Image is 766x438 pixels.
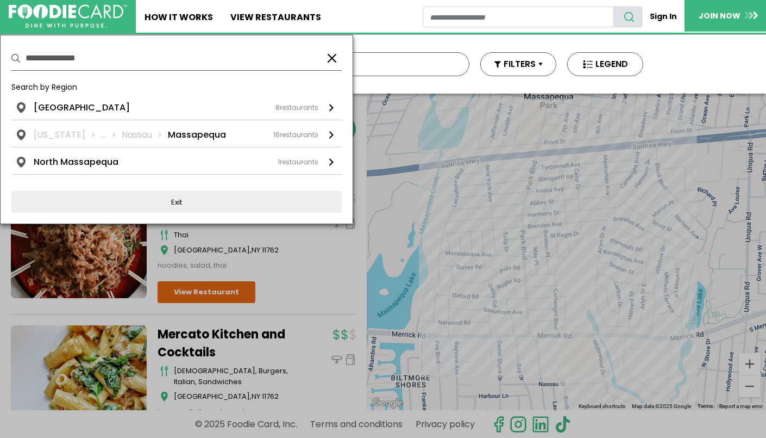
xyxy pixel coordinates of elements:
[642,7,685,27] a: Sign In
[11,191,342,213] button: Exit
[168,128,226,141] li: Massapequa
[101,128,122,141] li: ...
[613,7,642,27] button: search
[273,130,318,140] div: restaurants
[480,52,556,76] button: FILTERS
[423,7,614,27] input: restaurant search
[11,101,342,120] a: [GEOGRAPHIC_DATA] 8restaurants
[567,52,643,76] button: LEGEND
[9,4,127,28] img: FoodieCard; Eat, Drink, Save, Donate
[11,82,342,101] div: Search by Region
[34,101,130,114] li: [GEOGRAPHIC_DATA]
[273,130,280,139] span: 16
[34,128,101,141] li: [US_STATE]
[275,103,318,113] div: restaurants
[11,147,342,174] a: North Massapequa 1restaurants
[122,128,168,141] li: Nassau
[275,103,280,112] span: 8
[278,157,318,167] div: restaurants
[34,156,118,169] li: North Massapequa
[278,157,280,166] span: 1
[11,120,342,147] a: [US_STATE] ... Nassau Massapequa 16restaurants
